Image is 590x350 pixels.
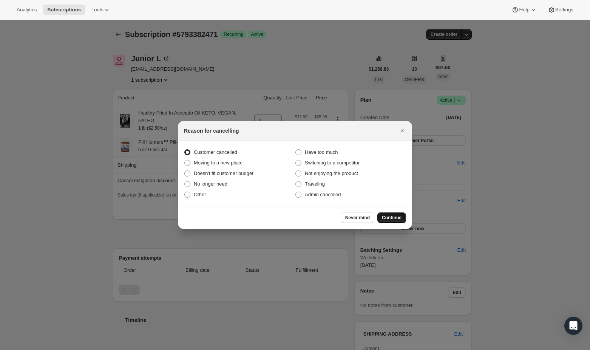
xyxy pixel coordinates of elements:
[12,5,41,15] button: Analytics
[194,181,227,187] span: No longer need
[91,7,103,13] span: Tools
[341,212,374,223] button: Never mind
[519,7,529,13] span: Help
[47,7,81,13] span: Subscriptions
[305,160,360,166] span: Switching to a competitor
[305,181,325,187] span: Traveling
[564,317,582,335] div: Open Intercom Messenger
[305,192,341,197] span: Admin cancelled
[194,170,253,176] span: Doesn't fit customer budget
[184,127,239,135] h2: Reason for cancelling
[377,212,406,223] button: Continue
[17,7,37,13] span: Analytics
[305,149,338,155] span: Have too much
[382,215,402,221] span: Continue
[305,170,358,176] span: Not enjoying the product
[507,5,541,15] button: Help
[194,149,237,155] span: Customer cancelled
[194,160,242,166] span: Moving to a new place
[43,5,85,15] button: Subscriptions
[87,5,115,15] button: Tools
[543,5,578,15] button: Settings
[194,192,206,197] span: Other
[345,215,370,221] span: Never mind
[397,125,408,136] button: Close
[555,7,573,13] span: Settings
